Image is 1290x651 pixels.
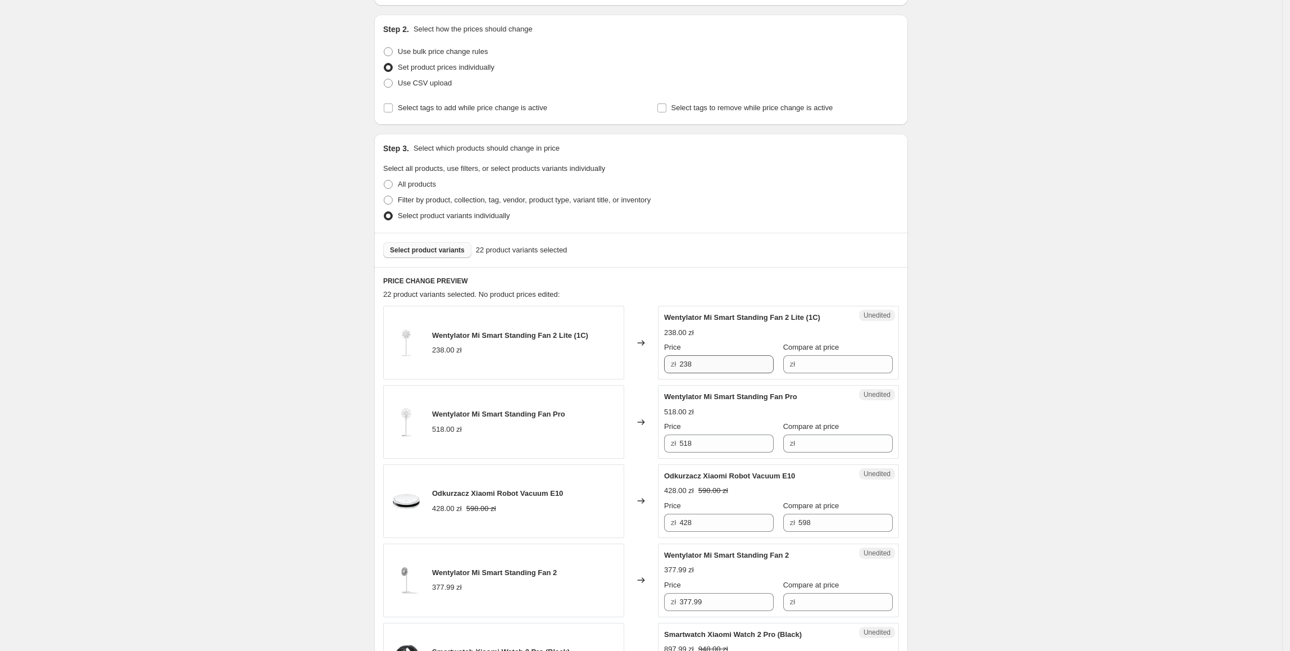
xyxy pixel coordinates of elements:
[432,489,563,498] span: Odkurzacz Xiaomi Robot Vacuum E10
[864,628,891,637] span: Unedited
[432,331,588,340] span: Wentylator Mi Smart Standing Fan 2 Lite (1C)
[664,422,681,431] span: Price
[790,598,795,606] span: zł
[383,290,560,299] span: 22 product variants selected. No product prices edited:
[664,501,681,510] span: Price
[389,484,423,518] img: 10387_1_2_80x.png
[432,582,462,593] div: 377.99 zł
[398,211,510,220] span: Select product variants individually
[698,485,728,496] strike: 598.00 zł
[664,564,694,576] div: 377.99 zł
[389,326,423,360] img: 3107_mismartstandingfan1c-800px-hero_80x.png
[390,246,465,255] span: Select product variants
[383,164,605,173] span: Select all products, use filters, or select products variants individually
[398,180,436,188] span: All products
[664,392,797,401] span: Wentylator Mi Smart Standing Fan Pro
[671,518,676,527] span: zł
[398,103,547,112] span: Select tags to add while price change is active
[790,439,795,447] span: zł
[398,79,452,87] span: Use CSV upload
[414,143,560,154] p: Select which products should change in price
[783,422,839,431] span: Compare at price
[664,485,694,496] div: 428.00 zł
[864,549,891,558] span: Unedited
[664,630,802,639] span: Smartwatch Xiaomi Watch 2 Pro (Black)
[864,390,891,399] span: Unedited
[664,327,694,338] div: 238.00 zł
[664,406,694,418] div: 518.00 zł
[383,242,471,258] button: Select product variants
[398,63,494,71] span: Set product prices individually
[664,472,795,480] span: Odkurzacz Xiaomi Robot Vacuum E10
[383,24,409,35] h2: Step 2.
[864,469,891,478] span: Unedited
[389,405,423,439] img: 3519_mismartstandingfan-pro-800px-1_80x.png
[790,518,795,527] span: zł
[671,103,833,112] span: Select tags to remove while price change is active
[398,196,651,204] span: Filter by product, collection, tag, vendor, product type, variant title, or inventory
[671,598,676,606] span: zł
[432,410,565,418] span: Wentylator Mi Smart Standing Fan Pro
[383,143,409,154] h2: Step 3.
[783,343,839,351] span: Compare at price
[432,503,462,514] div: 428.00 zł
[664,551,789,559] span: Wentylator Mi Smart Standing Fan 2
[414,24,533,35] p: Select how the prices should change
[383,277,899,286] h6: PRICE CHANGE PREVIEW
[671,439,676,447] span: zł
[783,501,839,510] span: Compare at price
[466,503,496,514] strike: 598.00 zł
[389,563,423,597] img: 3813_mismartstandingfan2-1600px-0-hero-shadow_80x.png
[664,581,681,589] span: Price
[398,47,488,56] span: Use bulk price change rules
[664,343,681,351] span: Price
[671,360,676,368] span: zł
[790,360,795,368] span: zł
[432,424,462,435] div: 518.00 zł
[476,245,567,256] span: 22 product variants selected
[864,311,891,320] span: Unedited
[432,345,462,356] div: 238.00 zł
[432,568,557,577] span: Wentylator Mi Smart Standing Fan 2
[664,313,820,322] span: Wentylator Mi Smart Standing Fan 2 Lite (1C)
[783,581,839,589] span: Compare at price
